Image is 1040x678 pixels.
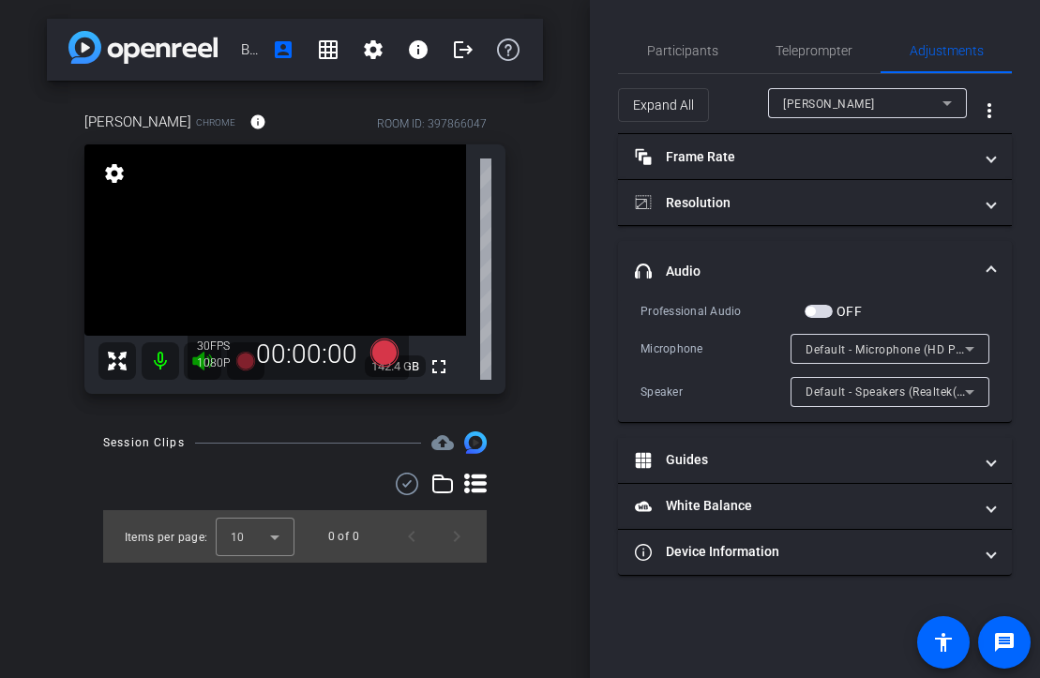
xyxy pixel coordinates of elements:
[407,38,430,61] mat-icon: info
[618,484,1012,529] mat-expansion-panel-header: White Balance
[452,38,475,61] mat-icon: logout
[641,302,805,321] div: Professional Audio
[196,115,235,129] span: Chrome
[910,44,984,57] span: Adjustments
[317,38,339,61] mat-icon: grid_on
[635,542,972,562] mat-panel-title: Device Information
[84,112,191,132] span: [PERSON_NAME]
[362,38,384,61] mat-icon: settings
[635,147,972,167] mat-panel-title: Frame Rate
[618,88,709,122] button: Expand All
[618,530,1012,575] mat-expansion-panel-header: Device Information
[272,38,294,61] mat-icon: account_box
[377,115,487,132] div: ROOM ID: 397866047
[210,339,230,353] span: FPS
[618,241,1012,301] mat-expansion-panel-header: Audio
[783,98,875,111] span: [PERSON_NAME]
[197,339,244,354] div: 30
[328,527,359,546] div: 0 of 0
[464,431,487,454] img: Session clips
[431,431,454,454] span: Destinations for your clips
[103,433,185,452] div: Session Clips
[197,355,244,370] div: 1080P
[389,514,434,559] button: Previous page
[635,262,972,281] mat-panel-title: Audio
[635,450,972,470] mat-panel-title: Guides
[249,113,266,130] mat-icon: info
[641,339,791,358] div: Microphone
[428,355,450,378] mat-icon: fullscreen
[431,431,454,454] mat-icon: cloud_upload
[68,31,218,64] img: app-logo
[776,44,852,57] span: Teleprompter
[618,180,1012,225] mat-expansion-panel-header: Resolution
[978,99,1001,122] mat-icon: more_vert
[641,383,791,401] div: Speaker
[434,514,479,559] button: Next page
[993,631,1016,654] mat-icon: message
[833,302,862,321] label: OFF
[967,88,1012,133] button: More Options for Adjustments Panel
[932,631,955,654] mat-icon: accessibility
[125,528,208,547] div: Items per page:
[633,87,694,123] span: Expand All
[635,193,972,213] mat-panel-title: Resolution
[806,384,1008,399] span: Default - Speakers (Realtek(R) Audio)
[647,44,718,57] span: Participants
[618,438,1012,483] mat-expansion-panel-header: Guides
[618,301,1012,422] div: Audio
[635,496,972,516] mat-panel-title: White Balance
[618,134,1012,179] mat-expansion-panel-header: Frame Rate
[101,162,128,185] mat-icon: settings
[241,31,261,68] span: Beacon Tech Check (w/ [PERSON_NAME])
[244,339,369,370] div: 00:00:00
